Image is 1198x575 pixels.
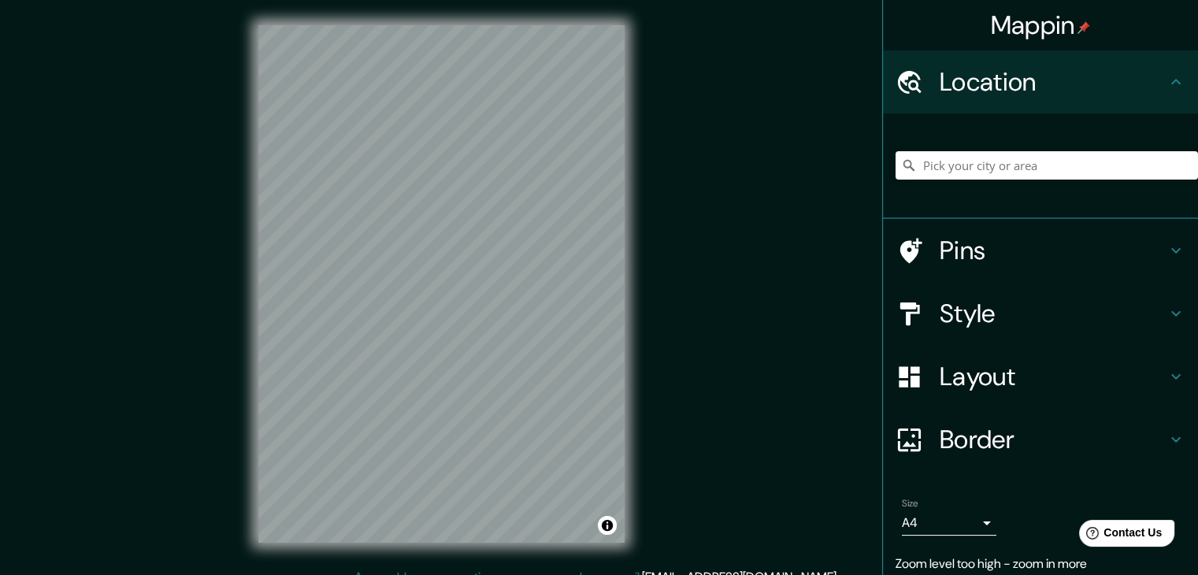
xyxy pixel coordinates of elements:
h4: Border [940,424,1166,455]
h4: Pins [940,235,1166,266]
h4: Location [940,66,1166,98]
iframe: Help widget launcher [1058,514,1181,558]
h4: Mappin [991,9,1091,41]
h4: Style [940,298,1166,329]
img: pin-icon.png [1077,21,1090,34]
h4: Layout [940,361,1166,392]
div: Border [883,408,1198,471]
div: Pins [883,219,1198,282]
p: Zoom level too high - zoom in more [896,555,1185,573]
div: A4 [902,510,996,536]
div: Location [883,50,1198,113]
div: Layout [883,345,1198,408]
label: Size [902,497,918,510]
canvas: Map [258,25,625,543]
button: Toggle attribution [598,516,617,535]
div: Style [883,282,1198,345]
input: Pick your city or area [896,151,1198,180]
